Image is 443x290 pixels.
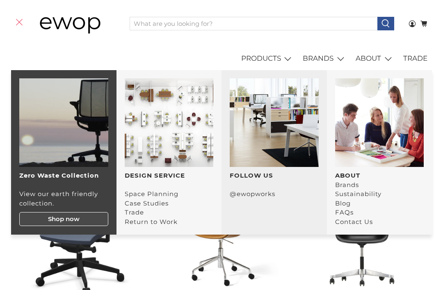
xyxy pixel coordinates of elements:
a: Shop now [19,212,108,226]
strong: Zero Waste Collection [19,171,99,179]
nav: main navigation [11,47,432,70]
a: Contact Us [335,218,373,226]
a: Blog [335,199,351,207]
a: Space Planning [125,190,178,198]
a: BRANDS [298,47,351,70]
input: What are you looking for? [130,17,377,31]
a: DESIGN SERVICE [125,171,185,179]
a: Brands [335,181,359,189]
a: Sustainability [335,190,381,198]
a: ABOUT [351,47,399,70]
a: Case Studies [125,199,169,207]
a: PRODUCTS [236,47,298,70]
a: Trade [125,208,144,216]
a: Return to Work [125,218,178,226]
a: ABOUT [335,171,360,179]
a: @ewopworks [230,190,275,198]
a: FAQs [335,208,354,216]
a: FOLLOW US [230,171,273,179]
p: View our earth friendly collection. [19,171,108,208]
a: TRADE [399,47,432,70]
